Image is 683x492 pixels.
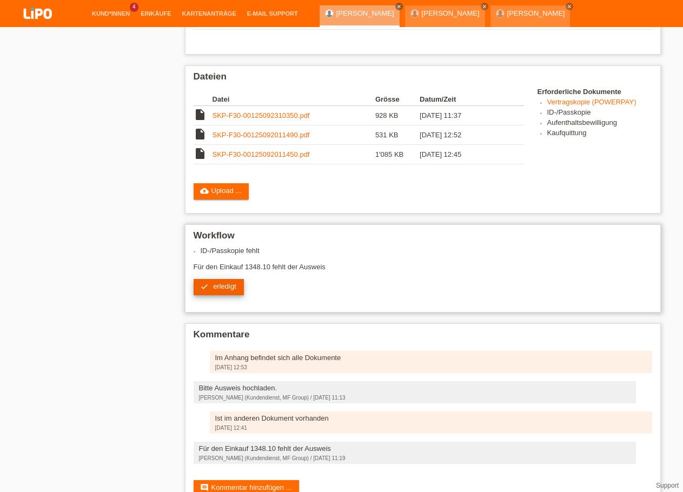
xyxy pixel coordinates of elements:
i: close [396,4,402,9]
a: [PERSON_NAME] [422,9,480,17]
td: 531 KB [375,125,420,145]
a: Einkäufe [135,10,176,17]
td: 928 KB [375,106,420,125]
a: Kund*innen [87,10,135,17]
div: Ist im anderen Dokument vorhanden [215,414,647,422]
th: Grösse [375,93,420,106]
a: SKP-F30-00125092011450.pdf [213,150,310,158]
a: SKP-F30-00125092011490.pdf [213,131,310,139]
a: Support [656,482,679,489]
div: [DATE] 12:53 [215,364,647,370]
li: Kaufquittung [547,129,652,139]
div: Im Anhang befindet sich alle Dokumente [215,354,647,362]
a: [PERSON_NAME] [336,9,394,17]
a: close [566,3,573,10]
a: [PERSON_NAME] [507,9,565,17]
div: Für den Einkauf 1348.10 fehlt der Ausweis [194,247,652,303]
h2: Workflow [194,230,652,247]
a: check erledigt [194,279,244,295]
a: cloud_uploadUpload ... [194,183,249,200]
span: 4 [130,3,138,12]
li: ID-/Passkopie fehlt [201,247,652,255]
a: close [481,3,488,10]
i: close [482,4,487,9]
span: erledigt [213,282,236,290]
div: [PERSON_NAME] (Kundendienst, MF Group) / [DATE] 11:19 [199,455,631,461]
i: insert_drive_file [194,147,207,160]
li: ID-/Passkopie [547,108,652,118]
a: Kartenanträge [177,10,242,17]
div: Für den Einkauf 1348.10 fehlt der Ausweis [199,444,631,453]
td: [DATE] 11:37 [420,106,508,125]
li: Aufenthaltsbewilligung [547,118,652,129]
i: check [200,282,209,291]
a: SKP-F30-00125092310350.pdf [213,111,310,119]
i: cloud_upload [200,187,209,195]
div: Bitte Ausweis hochladen. [199,384,631,392]
a: close [395,3,403,10]
a: Vertragskopie (POWERPAY) [547,98,636,106]
td: [DATE] 12:52 [420,125,508,145]
div: [DATE] 12:41 [215,425,647,431]
a: LIPO pay [11,22,65,30]
div: [PERSON_NAME] (Kundendienst, MF Group) / [DATE] 11:13 [199,395,631,401]
th: Datei [213,93,375,106]
a: E-Mail Support [242,10,303,17]
i: close [567,4,572,9]
td: 1'085 KB [375,145,420,164]
i: insert_drive_file [194,128,207,141]
i: comment [200,483,209,492]
h4: Erforderliche Dokumente [538,88,652,96]
i: insert_drive_file [194,108,207,121]
td: [DATE] 12:45 [420,145,508,164]
th: Datum/Zeit [420,93,508,106]
h2: Kommentare [194,329,652,345]
h2: Dateien [194,71,652,88]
